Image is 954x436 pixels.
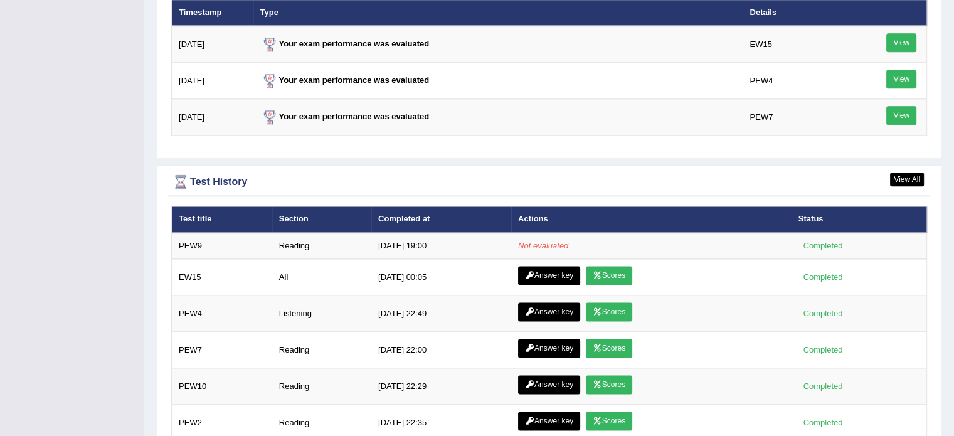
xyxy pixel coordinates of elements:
[172,368,272,405] td: PEW10
[743,63,851,99] td: PEW4
[743,26,851,63] td: EW15
[518,412,580,430] a: Answer key
[518,241,568,250] em: Not evaluated
[172,63,253,99] td: [DATE]
[518,375,580,394] a: Answer key
[272,259,371,295] td: All
[518,339,580,358] a: Answer key
[172,206,272,233] th: Test title
[371,332,511,368] td: [DATE] 22:00
[260,75,430,85] strong: Your exam performance was evaluated
[798,380,847,393] div: Completed
[798,416,847,429] div: Completed
[890,173,924,186] a: View All
[798,307,847,320] div: Completed
[272,332,371,368] td: Reading
[172,259,272,295] td: EW15
[586,339,632,358] a: Scores
[371,206,511,233] th: Completed at
[371,295,511,332] td: [DATE] 22:49
[172,295,272,332] td: PEW4
[586,375,632,394] a: Scores
[586,266,632,285] a: Scores
[260,39,430,48] strong: Your exam performance was evaluated
[371,233,511,259] td: [DATE] 19:00
[798,270,847,284] div: Completed
[798,239,847,252] div: Completed
[743,99,851,136] td: PEW7
[518,266,580,285] a: Answer key
[586,412,632,430] a: Scores
[886,33,916,52] a: View
[886,106,916,125] a: View
[511,206,792,233] th: Actions
[172,233,272,259] td: PEW9
[272,368,371,405] td: Reading
[272,233,371,259] td: Reading
[371,368,511,405] td: [DATE] 22:29
[798,343,847,356] div: Completed
[260,112,430,121] strong: Your exam performance was evaluated
[886,70,916,88] a: View
[172,332,272,368] td: PEW7
[518,302,580,321] a: Answer key
[171,173,927,191] div: Test History
[272,295,371,332] td: Listening
[172,99,253,136] td: [DATE]
[371,259,511,295] td: [DATE] 00:05
[272,206,371,233] th: Section
[792,206,927,233] th: Status
[586,302,632,321] a: Scores
[172,26,253,63] td: [DATE]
